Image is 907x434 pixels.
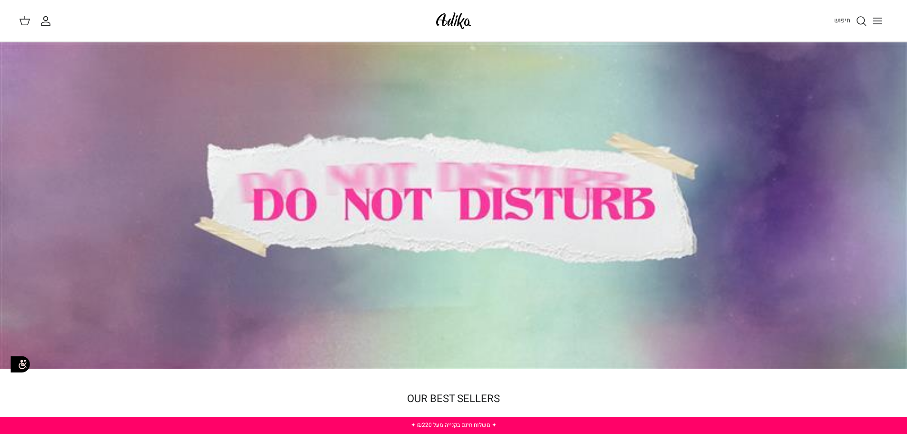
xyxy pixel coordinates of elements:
[834,15,867,27] a: חיפוש
[867,10,888,31] button: Toggle menu
[7,351,33,377] img: accessibility_icon02.svg
[40,15,55,27] a: החשבון שלי
[834,16,850,25] span: חיפוש
[411,421,497,429] a: ✦ משלוח חינם בקנייה מעל ₪220 ✦
[433,10,474,32] img: Adika IL
[407,391,500,406] a: OUR BEST SELLERS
